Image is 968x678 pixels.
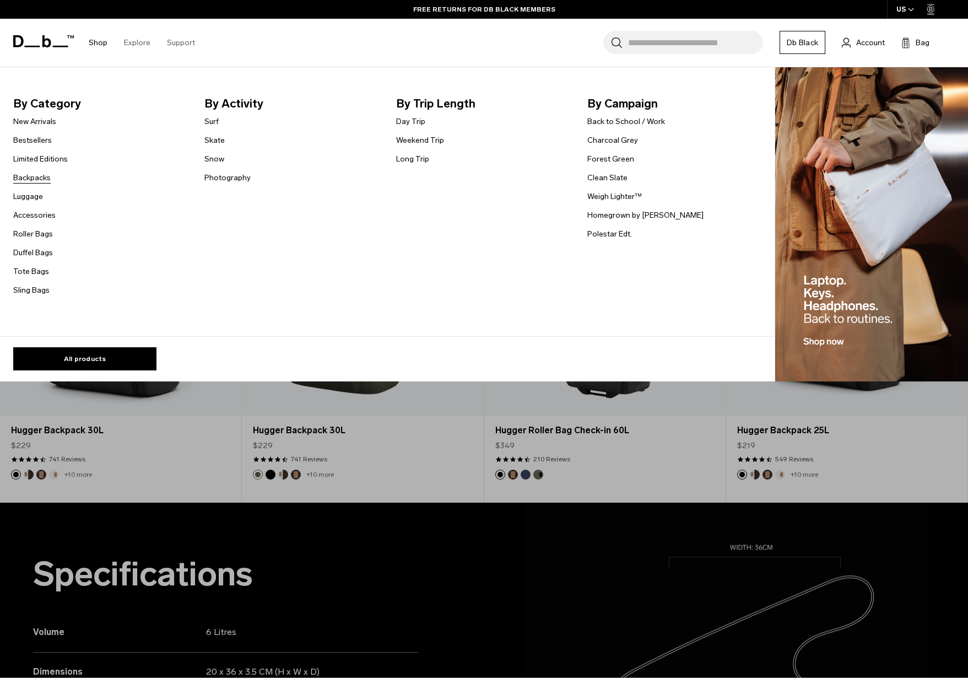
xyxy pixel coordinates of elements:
[396,134,444,146] a: Weekend Trip
[842,36,885,49] a: Account
[775,67,968,381] img: Db
[80,19,203,67] nav: Main Navigation
[413,4,555,14] a: FREE RETURNS FOR DB BLACK MEMBERS
[204,134,225,146] a: Skate
[89,23,107,62] a: Shop
[396,153,429,165] a: Long Trip
[13,284,50,296] a: Sling Bags
[13,228,53,240] a: Roller Bags
[13,153,68,165] a: Limited Editions
[13,247,53,259] a: Duffel Bags
[167,23,195,62] a: Support
[916,37,929,49] span: Bag
[780,31,825,54] a: Db Black
[13,134,52,146] a: Bestsellers
[204,116,219,127] a: Surf
[13,116,56,127] a: New Arrivals
[124,23,150,62] a: Explore
[13,347,156,370] a: All products
[13,95,187,112] span: By Category
[587,153,634,165] a: Forest Green
[587,116,665,127] a: Back to School / Work
[13,209,56,221] a: Accessories
[587,191,642,202] a: Weigh Lighter™
[204,95,378,112] span: By Activity
[396,95,570,112] span: By Trip Length
[13,191,43,202] a: Luggage
[396,116,425,127] a: Day Trip
[204,153,224,165] a: Snow
[13,266,49,277] a: Tote Bags
[587,209,704,221] a: Homegrown by [PERSON_NAME]
[587,228,632,240] a: Polestar Edt.
[13,172,51,184] a: Backpacks
[587,134,638,146] a: Charcoal Grey
[901,36,929,49] button: Bag
[587,95,761,112] span: By Campaign
[204,172,251,184] a: Photography
[856,37,885,49] span: Account
[587,172,628,184] a: Clean Slate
